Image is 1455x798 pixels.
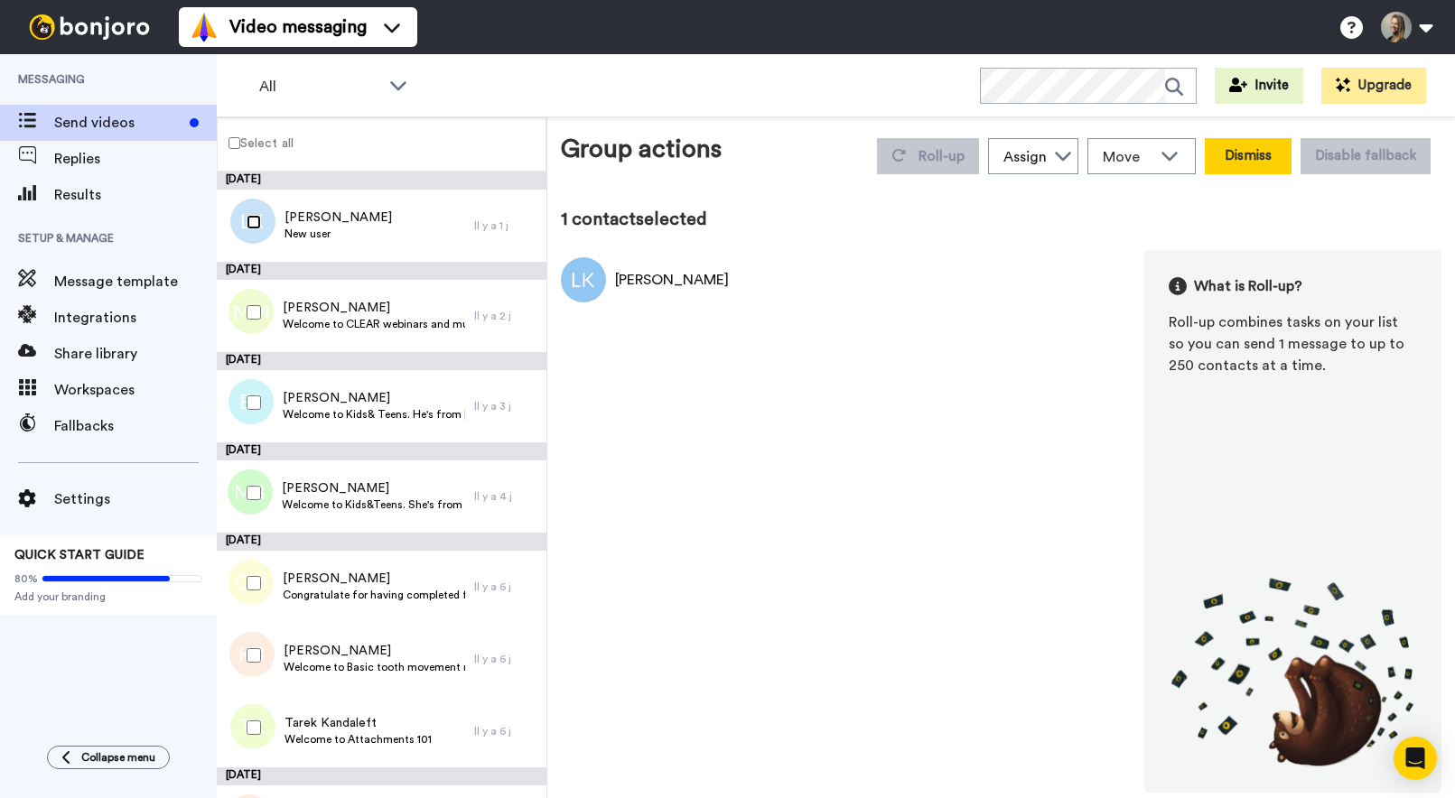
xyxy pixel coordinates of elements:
[474,218,537,233] div: Il y a 1 j
[282,497,465,512] span: Welcome to Kids&Teens. She's from [GEOGRAPHIC_DATA], [GEOGRAPHIC_DATA]
[283,389,466,407] span: [PERSON_NAME]
[474,724,537,738] div: Il y a 6 j
[217,262,546,280] div: [DATE]
[284,714,432,732] span: Tarek Kandaleft
[284,209,392,227] span: [PERSON_NAME]
[1394,737,1437,780] div: Open Intercom Messenger
[474,652,537,666] div: Il y a 6 j
[217,533,546,551] div: [DATE]
[474,580,537,594] div: Il y a 6 j
[218,132,294,153] label: Select all
[259,76,380,97] span: All
[284,660,465,674] span: Welcome to Basic tooth movement mechanics
[22,14,157,40] img: bj-logo-header-white.svg
[877,138,979,174] button: Roll-up
[54,271,217,292] span: Message template
[217,442,546,460] div: [DATE]
[1301,138,1431,174] button: Disable fallback
[54,415,217,437] span: Fallbacks
[1103,146,1152,168] span: Move
[1169,577,1416,767] img: joro-roll.png
[561,207,1441,232] div: 1 contact selected
[1194,275,1302,297] span: What is Roll-up?
[283,407,466,422] span: Welcome to Kids& Teens. He's from [US_STATE], [GEOGRAPHIC_DATA]
[217,172,546,190] div: [DATE]
[283,588,465,602] span: Congratulate for having completed free intro course
[284,227,392,241] span: New user
[229,137,240,149] input: Select all
[81,750,155,765] span: Collapse menu
[1321,68,1426,104] button: Upgrade
[54,307,217,329] span: Integrations
[54,488,217,510] span: Settings
[54,379,217,401] span: Workspaces
[217,352,546,370] div: [DATE]
[54,148,217,170] span: Replies
[283,299,465,317] span: [PERSON_NAME]
[217,767,546,785] div: [DATE]
[561,131,722,174] div: Group actions
[1003,146,1047,168] div: Assign
[283,570,465,588] span: [PERSON_NAME]
[474,399,537,413] div: Il y a 3 j
[615,269,729,291] div: [PERSON_NAME]
[54,343,217,365] span: Share library
[1215,68,1303,104] button: Invite
[1169,311,1416,376] div: Roll-up combines tasks on your list so you can send 1 message to up to 250 contacts at a time.
[282,479,465,497] span: [PERSON_NAME]
[54,112,182,134] span: Send videos
[283,317,465,331] span: Welcome to CLEAR webinars and multiple courses from 101+201
[54,184,217,206] span: Results
[474,309,537,323] div: Il y a 2 j
[190,13,219,42] img: vm-color.svg
[561,257,606,302] img: Image of Lee Kusak
[229,14,367,40] span: Video messaging
[284,642,465,660] span: [PERSON_NAME]
[284,732,432,747] span: Welcome to Attachments 101
[14,571,38,586] span: 80%
[474,489,537,504] div: Il y a 4 j
[14,589,202,604] span: Add your branding
[1205,138,1292,174] button: Dismiss
[47,746,170,769] button: Collapse menu
[919,149,965,163] span: Roll-up
[14,549,145,561] span: QUICK START GUIDE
